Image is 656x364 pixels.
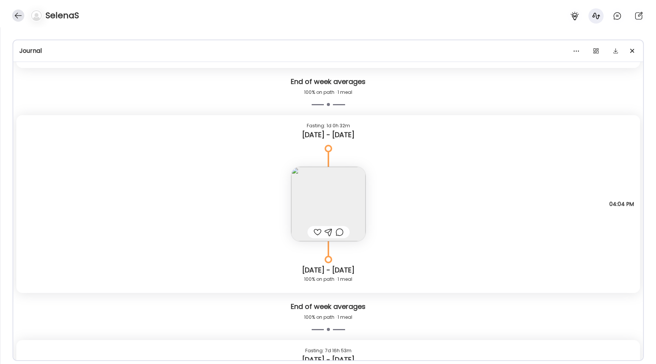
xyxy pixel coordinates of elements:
[22,266,634,275] div: [DATE] - [DATE]
[19,313,637,322] div: 100% on path · 1 meal
[22,346,634,355] div: Fasting: 7d 16h 53m
[19,46,637,55] div: Journal
[31,10,42,21] img: bg-avatar-default.svg
[46,9,79,22] h4: SelenaS
[22,130,634,139] div: [DATE] - [DATE]
[22,121,634,130] div: Fasting: 1d 0h 32m
[22,275,634,284] div: 100% on path · 1 meal
[19,302,637,313] div: End of week averages
[609,201,634,207] span: 04:04 PM
[291,167,366,241] img: images%2FzDKKzykwN8SQbcLTIPU8uA43z032%2FOJxv8Ptw5eZsiEUxAAYz%2F0ZZDMAOn4xbkSD9HxhAm_240
[19,88,637,97] div: 100% on path · 1 meal
[19,77,637,88] div: End of week averages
